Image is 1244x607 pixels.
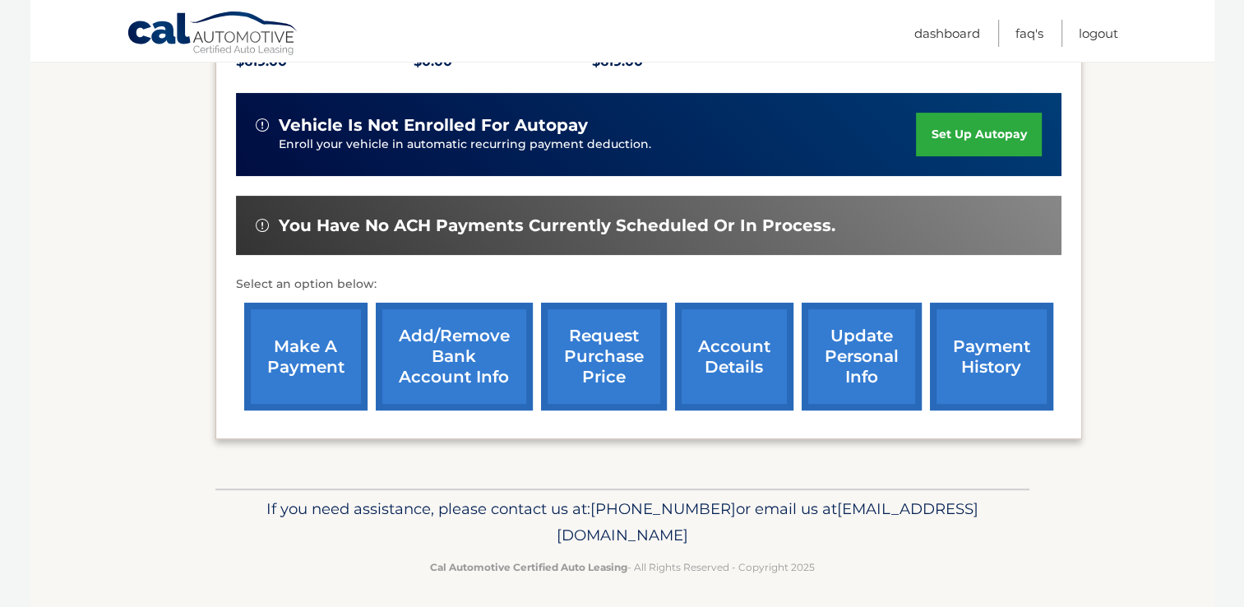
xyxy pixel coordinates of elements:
img: alert-white.svg [256,219,269,232]
a: request purchase price [541,303,667,410]
a: Cal Automotive [127,11,299,58]
span: vehicle is not enrolled for autopay [279,115,588,136]
a: payment history [930,303,1053,410]
a: set up autopay [916,113,1041,156]
a: make a payment [244,303,368,410]
a: Logout [1079,20,1118,47]
p: - All Rights Reserved - Copyright 2025 [226,558,1019,576]
a: FAQ's [1015,20,1043,47]
span: You have no ACH payments currently scheduled or in process. [279,215,835,236]
p: Enroll your vehicle in automatic recurring payment deduction. [279,136,917,154]
a: update personal info [802,303,922,410]
span: [PHONE_NUMBER] [590,499,736,518]
img: alert-white.svg [256,118,269,132]
span: [EMAIL_ADDRESS][DOMAIN_NAME] [557,499,978,544]
a: account details [675,303,793,410]
a: Dashboard [914,20,980,47]
strong: Cal Automotive Certified Auto Leasing [430,561,627,573]
p: If you need assistance, please contact us at: or email us at [226,496,1019,549]
a: Add/Remove bank account info [376,303,533,410]
p: Select an option below: [236,275,1061,294]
